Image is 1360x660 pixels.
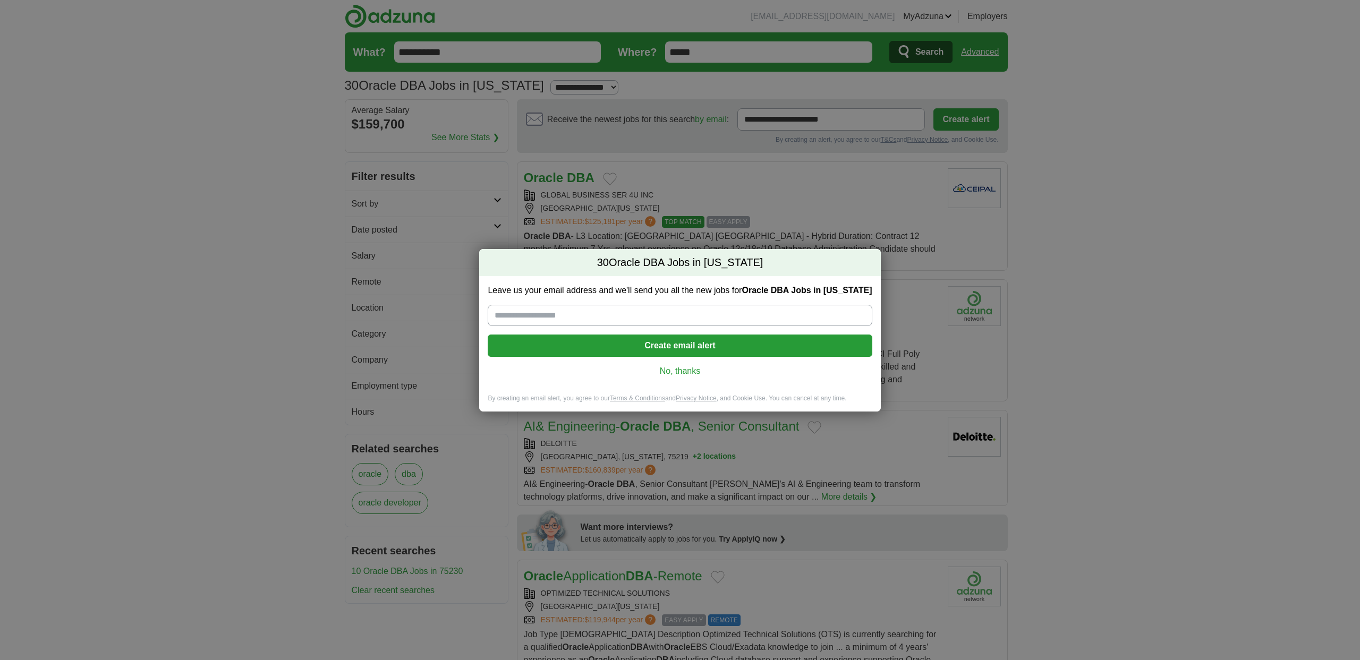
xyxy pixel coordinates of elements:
[479,394,880,412] div: By creating an email alert, you agree to our and , and Cookie Use. You can cancel at any time.
[676,395,717,402] a: Privacy Notice
[597,255,609,270] span: 30
[488,285,872,296] label: Leave us your email address and we'll send you all the new jobs for
[496,365,863,377] a: No, thanks
[610,395,665,402] a: Terms & Conditions
[479,249,880,277] h2: Oracle DBA Jobs in [US_STATE]
[488,335,872,357] button: Create email alert
[742,286,872,295] strong: Oracle DBA Jobs in [US_STATE]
